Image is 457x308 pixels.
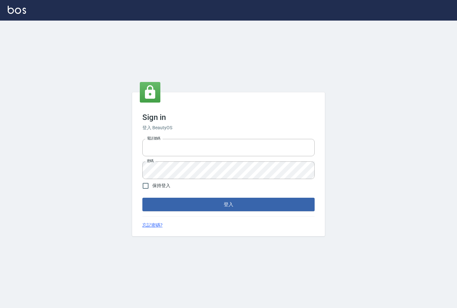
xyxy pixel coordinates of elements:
a: 忘記密碼? [142,222,163,229]
h6: 登入 BeautyOS [142,124,315,131]
span: 保持登入 [152,182,170,189]
img: Logo [8,6,26,14]
label: 密碼 [147,159,154,163]
button: 登入 [142,198,315,211]
label: 電話號碼 [147,136,160,141]
h3: Sign in [142,113,315,122]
